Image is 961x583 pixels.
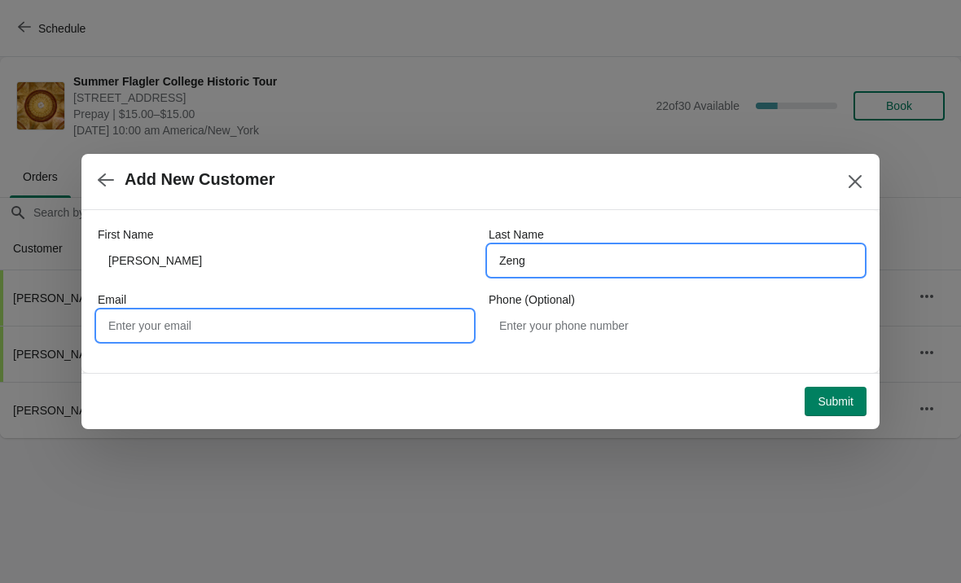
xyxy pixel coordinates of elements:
[840,167,870,196] button: Close
[98,311,472,340] input: Enter your email
[98,246,472,275] input: John
[818,395,853,408] span: Submit
[125,170,274,189] h2: Add New Customer
[489,291,575,308] label: Phone (Optional)
[98,291,126,308] label: Email
[805,387,867,416] button: Submit
[489,226,544,243] label: Last Name
[489,246,863,275] input: Smith
[489,311,863,340] input: Enter your phone number
[98,226,153,243] label: First Name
